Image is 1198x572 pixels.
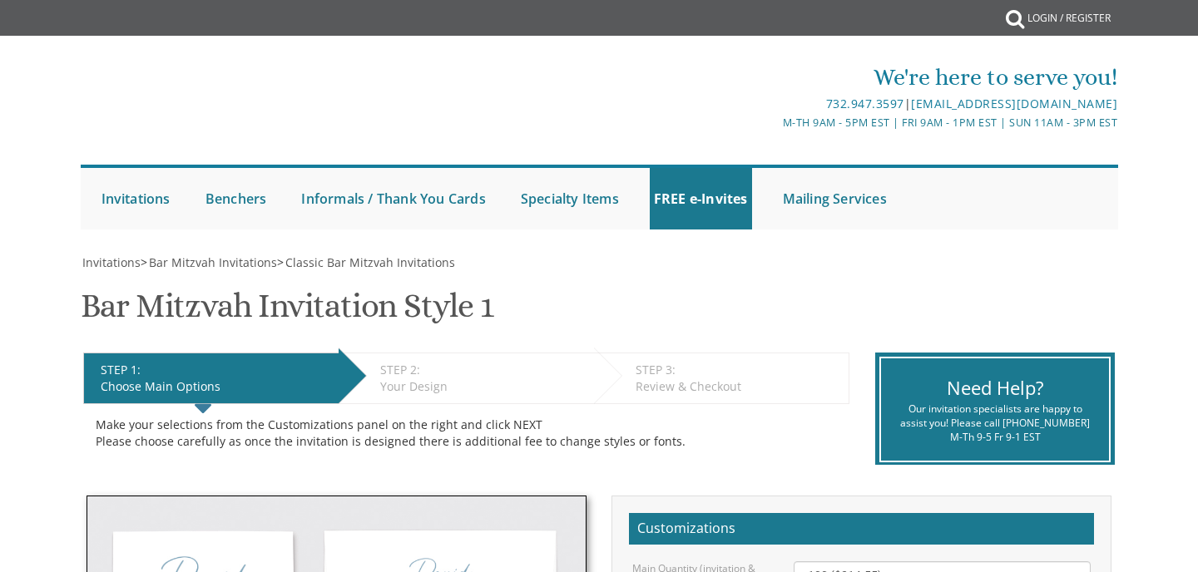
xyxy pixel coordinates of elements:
span: Invitations [82,254,141,270]
a: Mailing Services [779,168,891,229]
a: Invitations [81,254,141,270]
div: Our invitation specialists are happy to assist you! Please call [PHONE_NUMBER] M-Th 9-5 Fr 9-1 EST [894,402,1096,444]
a: FREE e-Invites [650,168,752,229]
a: Classic Bar Mitzvah Invitations [284,254,455,270]
h1: Bar Mitzvah Invitation Style 1 [81,288,493,337]
div: Choose Main Options [101,378,330,395]
div: M-Th 9am - 5pm EST | Fri 9am - 1pm EST | Sun 11am - 3pm EST [427,114,1117,131]
div: | [427,94,1117,114]
div: STEP 3: [636,362,840,378]
a: Specialty Items [517,168,623,229]
span: > [277,254,455,270]
h2: Customizations [629,513,1094,545]
a: Benchers [201,168,271,229]
div: Make your selections from the Customizations panel on the right and click NEXT Please choose care... [96,417,837,450]
span: Bar Mitzvah Invitations [149,254,277,270]
a: 732.947.3597 [826,96,904,111]
a: Invitations [97,168,175,229]
div: STEP 1: [101,362,330,378]
div: Your Design [380,378,586,395]
div: STEP 2: [380,362,586,378]
span: Classic Bar Mitzvah Invitations [285,254,455,270]
div: We're here to serve you! [427,61,1117,94]
span: > [141,254,277,270]
a: Informals / Thank You Cards [297,168,489,229]
a: Bar Mitzvah Invitations [147,254,277,270]
div: Review & Checkout [636,378,840,395]
a: [EMAIL_ADDRESS][DOMAIN_NAME] [911,96,1117,111]
div: Need Help? [894,375,1096,401]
